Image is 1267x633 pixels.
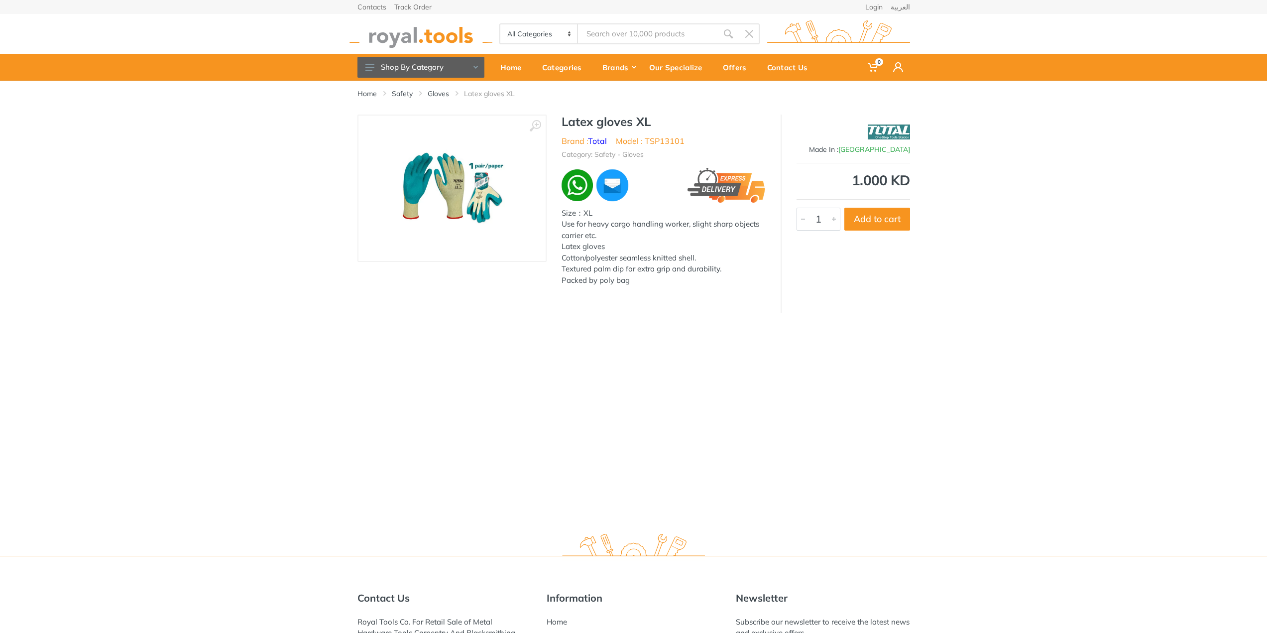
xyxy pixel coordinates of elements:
img: royal.tools Logo [767,20,910,48]
li: Category: Safety - Gloves [562,149,644,160]
li: Model : TSP13101 [616,135,685,147]
select: Category [500,24,578,43]
h1: Latex gloves XL [562,115,766,129]
h5: Newsletter [736,592,910,604]
span: [GEOGRAPHIC_DATA] [838,145,910,154]
a: Offers [716,54,760,81]
a: Safety [392,89,413,99]
button: Shop By Category [357,57,484,78]
a: العربية [891,3,910,10]
a: Total [588,136,607,146]
li: Latex gloves XL [464,89,530,99]
a: Categories [535,54,595,81]
img: Royal Tools - Latex gloves XL [382,126,521,251]
div: Textured palm dip for extra grip and durability. [562,263,766,275]
div: Offers [716,57,760,78]
a: 0 [861,54,886,81]
div: Contact Us [760,57,821,78]
div: Made In : [797,144,910,155]
div: Cotton/polyester seamless knitted shell. [562,253,766,264]
div: Brands [595,57,642,78]
a: Login [865,3,883,10]
span: 0 [875,58,883,66]
div: 1.000 KD [797,173,910,187]
h5: Information [547,592,721,604]
img: royal.tools Logo [562,534,705,561]
li: Brand : [562,135,607,147]
a: Gloves [428,89,449,99]
img: ma.webp [595,168,630,203]
a: Home [547,617,567,627]
img: express.png [688,168,765,203]
nav: breadcrumb [357,89,910,99]
div: Packed by poly bag [562,275,766,286]
input: Site search [578,23,717,44]
img: royal.tools Logo [349,20,492,48]
h5: Contact Us [357,592,532,604]
div: Size：XL [562,208,766,219]
img: Total [868,120,910,144]
div: Our Specialize [642,57,716,78]
div: Categories [535,57,595,78]
a: Contacts [357,3,386,10]
button: Add to cart [844,208,910,231]
a: Home [357,89,377,99]
div: Home [493,57,535,78]
div: Use for heavy cargo handling worker, slight sharp objects carrier etc. [562,219,766,241]
a: Our Specialize [642,54,716,81]
a: Contact Us [760,54,821,81]
div: Latex gloves [562,241,766,253]
img: wa.webp [562,169,593,201]
a: Home [493,54,535,81]
a: Track Order [394,3,432,10]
